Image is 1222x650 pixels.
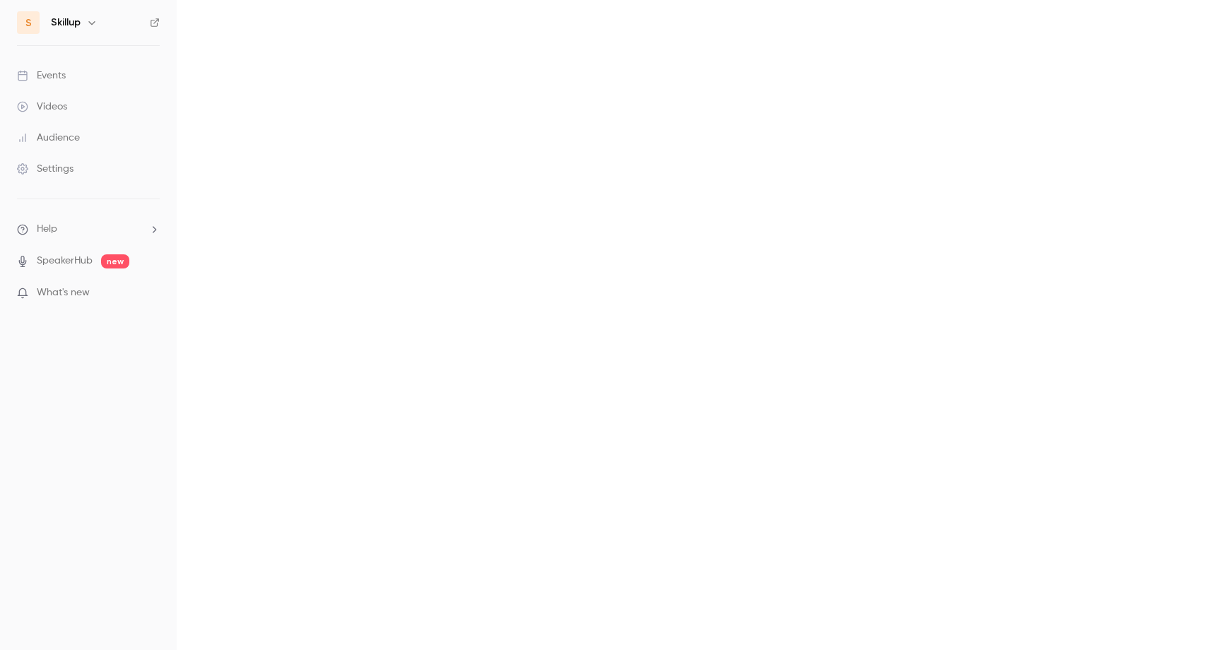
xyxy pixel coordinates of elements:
[37,285,90,300] span: What's new
[101,254,129,268] span: new
[37,254,93,268] a: SpeakerHub
[17,100,67,114] div: Videos
[25,16,32,30] span: S
[17,131,80,145] div: Audience
[17,222,160,237] li: help-dropdown-opener
[17,162,74,176] div: Settings
[37,222,57,237] span: Help
[17,69,66,83] div: Events
[51,16,81,30] h6: Skillup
